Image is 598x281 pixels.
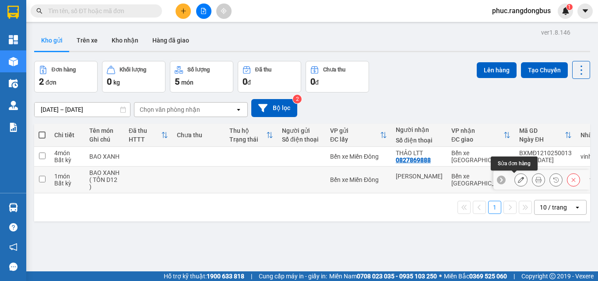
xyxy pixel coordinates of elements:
[187,67,210,73] div: Số lượng
[35,103,130,117] input: Select a date range.
[225,124,278,147] th: Toggle SortBy
[216,4,232,19] button: aim
[54,173,81,180] div: 1 món
[541,28,570,37] div: ver 1.8.146
[326,124,391,147] th: Toggle SortBy
[451,127,503,134] div: VP nhận
[176,4,191,19] button: plus
[7,6,19,19] img: logo-vxr
[177,132,221,139] div: Chưa thu
[519,127,565,134] div: Mã GD
[562,7,570,15] img: icon-new-feature
[519,136,565,143] div: Ngày ĐH
[574,204,581,211] svg: open
[540,203,567,212] div: 10 / trang
[102,61,165,92] button: Khối lượng0kg
[9,263,18,271] span: message
[396,137,443,144] div: Số điện thoại
[485,5,558,16] span: phuc.rangdongbus
[477,62,517,78] button: Lên hàng
[113,79,120,86] span: kg
[451,136,503,143] div: ĐC giao
[180,8,186,14] span: plus
[52,67,76,73] div: Đơn hàng
[140,105,200,114] div: Chọn văn phòng nhận
[330,136,380,143] div: ĐC lấy
[568,4,571,10] span: 1
[451,173,510,187] div: Bến xe [GEOGRAPHIC_DATA]
[196,4,211,19] button: file-add
[107,76,112,87] span: 0
[129,136,161,143] div: HTTT
[9,57,18,66] img: warehouse-icon
[396,149,443,157] div: THẢO LTT
[48,6,151,16] input: Tìm tên, số ĐT hoặc mã đơn
[330,176,387,183] div: Bến xe Miền Đông
[439,274,442,278] span: ⚪️
[9,35,18,44] img: dashboard-icon
[247,79,251,86] span: đ
[89,169,120,190] div: BAO XANH ( TỒN D12 )
[221,8,227,14] span: aim
[566,4,573,10] sup: 1
[34,61,98,92] button: Đơn hàng2đơn
[259,271,327,281] span: Cung cấp máy in - giấy in:
[36,8,42,14] span: search
[396,173,443,180] div: MINH HIỀN
[89,127,120,134] div: Tên món
[515,124,576,147] th: Toggle SortBy
[164,271,244,281] span: Hỗ trợ kỹ thuật:
[282,127,321,134] div: Người gửi
[491,157,538,171] div: Sửa đơn hàng
[89,153,120,160] div: BAO XANH
[514,271,515,281] span: |
[207,273,244,280] strong: 1900 633 818
[238,61,301,92] button: Đã thu0đ
[120,67,146,73] div: Khối lượng
[89,136,120,143] div: Ghi chú
[124,124,172,147] th: Toggle SortBy
[255,67,271,73] div: Đã thu
[9,223,18,231] span: question-circle
[243,76,247,87] span: 0
[293,95,302,103] sup: 2
[170,61,233,92] button: Số lượng5món
[444,271,507,281] span: Miền Bắc
[310,76,315,87] span: 0
[330,153,387,160] div: Bến xe Miền Đông
[330,127,380,134] div: VP gửi
[315,79,319,86] span: đ
[514,173,528,186] div: Sửa đơn hàng
[201,8,207,14] span: file-add
[34,30,70,51] button: Kho gửi
[46,79,56,86] span: đơn
[357,273,437,280] strong: 0708 023 035 - 0935 103 250
[577,4,593,19] button: caret-down
[306,61,369,92] button: Chưa thu0đ
[39,76,44,87] span: 2
[105,30,145,51] button: Kho nhận
[54,157,81,164] div: Bất kỳ
[549,273,556,279] span: copyright
[581,7,589,15] span: caret-down
[129,127,161,134] div: Đã thu
[235,106,242,113] svg: open
[181,79,193,86] span: món
[251,99,297,117] button: Bộ lọc
[323,67,345,73] div: Chưa thu
[70,30,105,51] button: Trên xe
[9,243,18,251] span: notification
[54,132,81,139] div: Chi tiết
[145,30,196,51] button: Hàng đã giao
[519,149,572,157] div: BXMĐ1210250013
[9,79,18,88] img: warehouse-icon
[54,149,81,157] div: 4 món
[54,180,81,187] div: Bất kỳ
[451,149,510,164] div: Bến xe [GEOGRAPHIC_DATA]
[396,157,431,164] div: 0827869888
[251,271,252,281] span: |
[519,157,572,164] div: 14:14 [DATE]
[229,127,266,134] div: Thu hộ
[175,76,179,87] span: 5
[396,126,443,133] div: Người nhận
